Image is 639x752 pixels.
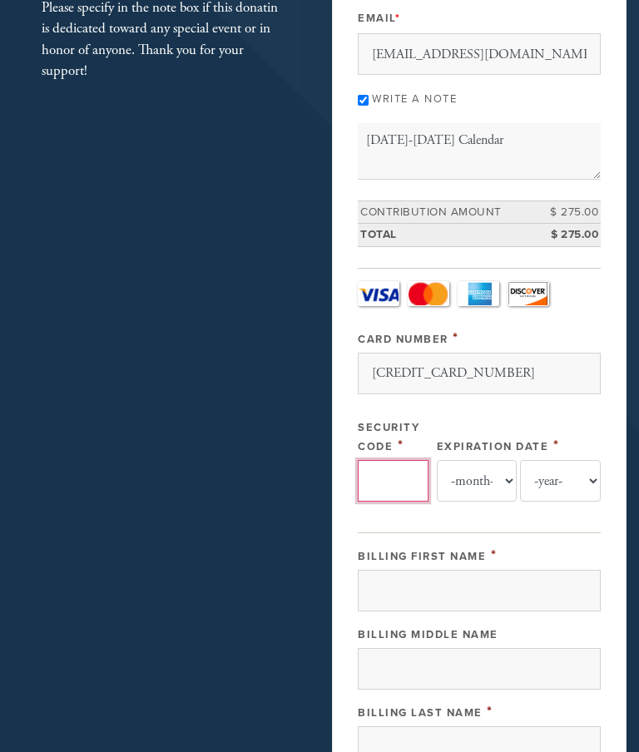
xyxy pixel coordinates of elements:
td: Contribution Amount [358,202,526,225]
td: $ 275.00 [526,202,601,225]
label: Billing Middle Name [358,629,498,642]
select: Expiration Date month [437,461,518,502]
a: MasterCard [408,282,449,307]
a: Discover [508,282,549,307]
label: Billing Last Name [358,707,483,720]
label: Write a note [372,93,457,106]
label: Card Number [358,334,448,347]
span: This field is required. [487,704,493,721]
label: Billing First Name [358,551,486,564]
span: This field is required. [395,12,401,26]
label: Security Code [358,422,419,455]
span: This field is required. [398,438,404,455]
td: Total [358,225,526,247]
span: This field is required. [453,330,459,348]
select: Expiration Date year [520,461,601,502]
span: This field is required. [553,438,560,455]
a: Visa [358,282,399,307]
label: Email [358,12,400,27]
a: Amex [458,282,499,307]
td: $ 275.00 [526,225,601,247]
span: This field is required. [491,547,498,565]
label: Expiration Date [437,441,549,454]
